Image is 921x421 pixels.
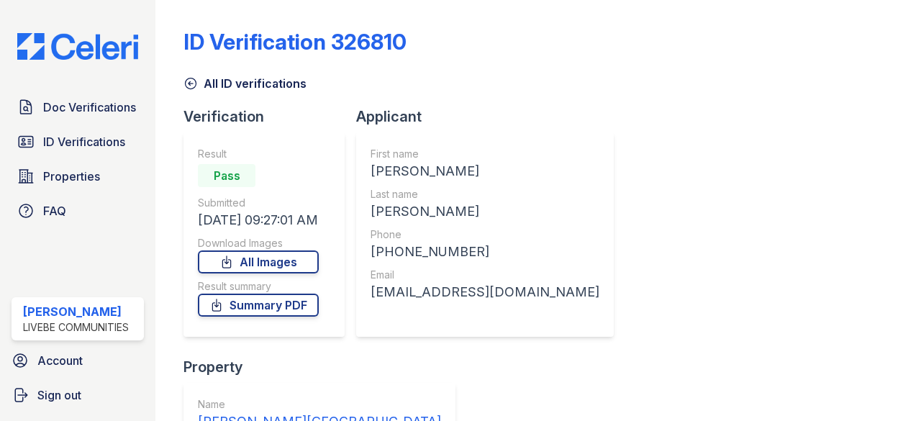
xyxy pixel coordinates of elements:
[356,107,625,127] div: Applicant
[43,202,66,219] span: FAQ
[371,147,599,161] div: First name
[371,187,599,202] div: Last name
[371,268,599,282] div: Email
[198,279,319,294] div: Result summary
[23,320,129,335] div: LiveBe Communities
[198,210,319,230] div: [DATE] 09:27:01 AM
[198,147,319,161] div: Result
[6,346,150,375] a: Account
[198,250,319,273] a: All Images
[183,357,467,377] div: Property
[12,127,144,156] a: ID Verifications
[198,236,319,250] div: Download Images
[183,107,356,127] div: Verification
[371,161,599,181] div: [PERSON_NAME]
[12,196,144,225] a: FAQ
[43,99,136,116] span: Doc Verifications
[12,93,144,122] a: Doc Verifications
[6,33,150,60] img: CE_Logo_Blue-a8612792a0a2168367f1c8372b55b34899dd931a85d93a1a3d3e32e68fde9ad4.png
[43,133,125,150] span: ID Verifications
[37,386,81,404] span: Sign out
[43,168,100,185] span: Properties
[198,196,319,210] div: Submitted
[371,282,599,302] div: [EMAIL_ADDRESS][DOMAIN_NAME]
[371,227,599,242] div: Phone
[198,294,319,317] a: Summary PDF
[12,162,144,191] a: Properties
[23,303,129,320] div: [PERSON_NAME]
[183,75,307,92] a: All ID verifications
[198,164,255,187] div: Pass
[371,242,599,262] div: [PHONE_NUMBER]
[371,202,599,222] div: [PERSON_NAME]
[37,352,83,369] span: Account
[183,29,407,55] div: ID Verification 326810
[198,397,441,412] div: Name
[6,381,150,409] a: Sign out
